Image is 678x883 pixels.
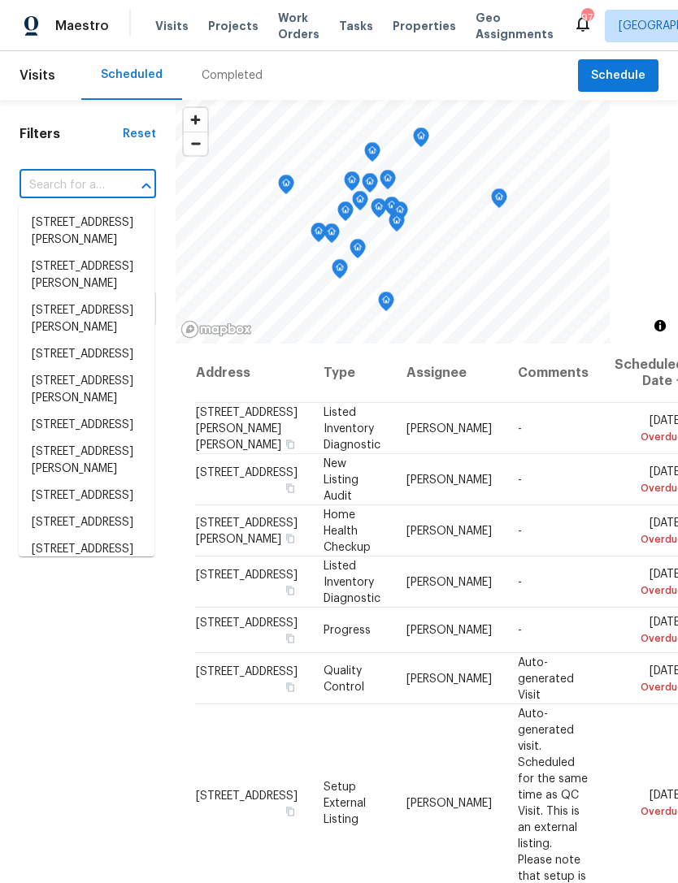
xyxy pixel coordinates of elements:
span: [STREET_ADDRESS] [196,617,298,629]
div: 97 [581,10,593,26]
a: Mapbox homepage [180,320,252,339]
span: [STREET_ADDRESS] [196,665,298,677]
div: Map marker [344,171,360,197]
span: - [518,576,522,587]
li: [STREET_ADDRESS] [19,483,154,509]
li: [STREET_ADDRESS][PERSON_NAME] [19,439,154,483]
span: - [518,625,522,636]
li: [STREET_ADDRESS][PERSON_NAME] [19,210,154,253]
div: Map marker [364,142,380,167]
th: Address [195,344,311,403]
div: Completed [202,67,263,84]
li: [STREET_ADDRESS][PERSON_NAME] [19,253,154,297]
span: [STREET_ADDRESS] [196,466,298,478]
div: Map marker [324,223,340,249]
button: Toggle attribution [650,316,670,335]
button: Copy Address [283,631,298,646]
div: Map marker [332,259,348,284]
div: Map marker [384,197,400,222]
button: Copy Address [283,436,298,451]
span: [PERSON_NAME] [406,625,492,636]
span: Progress [324,625,371,636]
span: [PERSON_NAME] [406,673,492,684]
div: Map marker [371,198,387,223]
span: Work Orders [278,10,319,42]
span: Properties [393,18,456,34]
th: Type [311,344,393,403]
span: [STREET_ADDRESS] [196,790,298,801]
span: [PERSON_NAME] [406,525,492,536]
button: Copy Address [283,582,298,597]
div: Map marker [350,239,366,264]
div: Reset [123,126,156,142]
span: Home Health Checkup [324,509,371,552]
span: Schedule [591,66,645,86]
div: Map marker [362,173,378,198]
span: - [518,474,522,485]
span: Listed Inventory Diagnostic [324,406,380,450]
span: Maestro [55,18,109,34]
li: [STREET_ADDRESS] [19,509,154,536]
button: Copy Address [283,480,298,495]
span: Setup External Listing [324,781,366,825]
span: New Listing Audit [324,457,359,501]
span: - [518,525,522,536]
span: [PERSON_NAME] [406,797,492,808]
div: Map marker [380,170,396,195]
span: [STREET_ADDRESS][PERSON_NAME][PERSON_NAME] [196,406,298,450]
span: Visits [20,58,55,93]
li: [STREET_ADDRESS] [19,412,154,439]
li: [STREET_ADDRESS] [19,341,154,368]
div: Scheduled [101,67,163,83]
h1: Filters [20,126,123,142]
div: Map marker [278,175,294,200]
button: Zoom out [184,132,207,155]
span: [STREET_ADDRESS][PERSON_NAME] [196,517,298,544]
span: [PERSON_NAME] [406,474,492,485]
span: [PERSON_NAME] [406,422,492,434]
button: Schedule [578,59,658,93]
span: Toggle attribution [655,317,665,335]
li: [STREET_ADDRESS][PERSON_NAME] [19,368,154,412]
button: Close [135,175,158,197]
span: Listed Inventory Diagnostic [324,560,380,604]
button: Copy Address [283,530,298,545]
span: [PERSON_NAME] [406,576,492,587]
span: - [518,422,522,434]
div: Map marker [392,201,408,227]
li: [STREET_ADDRESS][PERSON_NAME] [19,297,154,341]
span: Visits [155,18,189,34]
li: [STREET_ADDRESS] [19,536,154,563]
button: Copy Address [283,803,298,818]
div: Map marker [352,191,368,216]
input: Search for an address... [20,173,111,198]
button: Zoom in [184,108,207,132]
span: [STREET_ADDRESS] [196,569,298,580]
canvas: Map [176,100,610,344]
th: Assignee [393,344,505,403]
div: Map marker [413,128,429,153]
div: Map marker [311,223,327,248]
span: Quality Control [324,664,364,692]
span: Geo Assignments [476,10,554,42]
span: Projects [208,18,259,34]
button: Copy Address [283,679,298,694]
span: Auto-generated Visit [518,656,574,700]
th: Comments [505,344,602,403]
div: Map marker [378,292,394,317]
div: Map marker [389,212,405,237]
div: Map marker [337,201,354,227]
span: Tasks [339,20,373,32]
div: Map marker [491,188,507,214]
